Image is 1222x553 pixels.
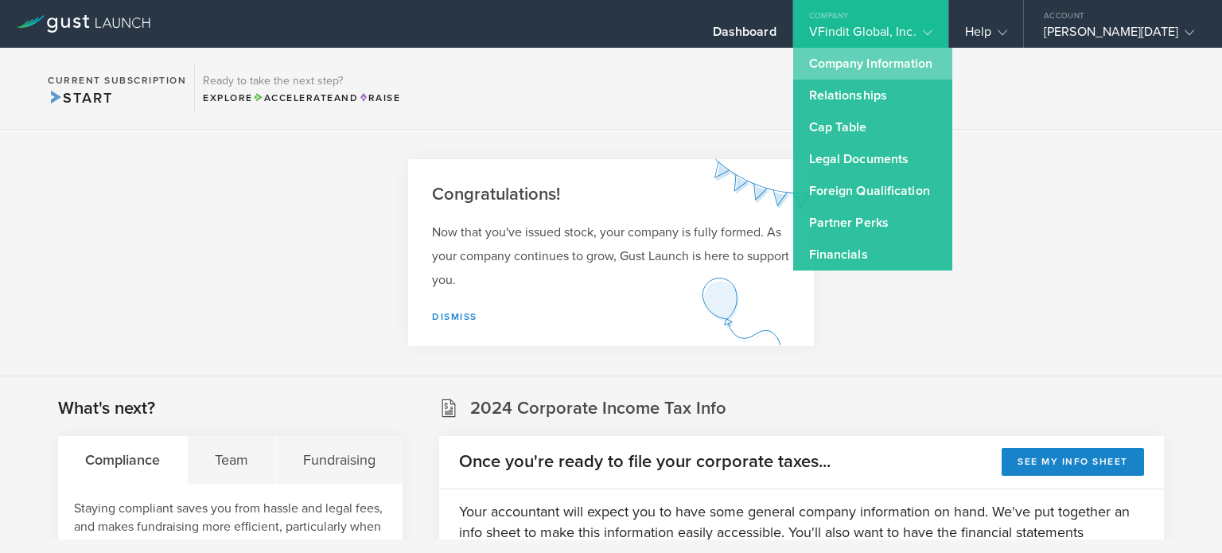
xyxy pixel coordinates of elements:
[432,183,790,206] h2: Congratulations!
[48,89,112,107] span: Start
[203,91,400,105] div: Explore
[58,436,188,484] div: Compliance
[58,397,155,420] h2: What's next?
[253,92,334,103] span: Accelerate
[194,64,408,113] div: Ready to take the next step?ExploreAccelerateandRaise
[276,436,403,484] div: Fundraising
[432,311,477,322] a: Dismiss
[459,450,831,473] h2: Once you're ready to file your corporate taxes...
[48,76,186,85] h2: Current Subscription
[253,92,359,103] span: and
[188,436,276,484] div: Team
[203,76,400,87] h3: Ready to take the next step?
[1142,477,1222,553] iframe: Chat Widget
[432,220,790,292] p: Now that you've issued stock, your company is fully formed. As your company continues to grow, Gu...
[470,397,726,420] h2: 2024 Corporate Income Tax Info
[713,24,776,48] div: Dashboard
[965,24,1007,48] div: Help
[358,92,400,103] span: Raise
[809,24,932,48] div: VFindit Global, Inc.
[1044,24,1194,48] div: [PERSON_NAME][DATE]
[1002,448,1144,476] button: See my info sheet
